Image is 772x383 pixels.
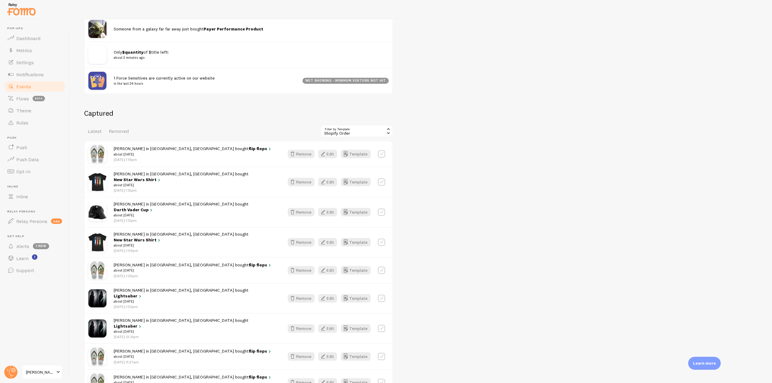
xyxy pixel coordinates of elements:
[16,96,29,102] span: Flows
[4,215,66,227] a: Relay Persona new
[318,208,337,216] button: Edit
[16,267,34,273] span: Support
[114,201,277,218] span: [PERSON_NAME] in [GEOGRAPHIC_DATA], [GEOGRAPHIC_DATA] bought
[7,136,66,140] span: Push
[88,319,106,337] img: star-wars-special-create-your-own-lightsaber-photo.webp
[341,294,371,303] button: Template
[114,323,143,329] a: Lightsaber
[318,150,341,158] a: Edit
[88,72,106,90] img: pageviews.png
[51,218,62,224] span: new
[88,128,102,134] span: Latest
[109,128,129,134] span: Removed
[88,261,106,279] img: images_small.jpg
[114,354,272,359] small: about [DATE]
[114,146,272,157] span: [PERSON_NAME] in [GEOGRAPHIC_DATA], [GEOGRAPHIC_DATA] bought
[114,304,277,309] p: [DATE] 1:02pm
[114,287,277,304] span: [PERSON_NAME] in [GEOGRAPHIC_DATA], [GEOGRAPHIC_DATA] bought
[4,80,66,93] a: Events
[114,329,277,334] small: about [DATE]
[318,238,337,246] button: Edit
[114,152,272,157] small: about [DATE]
[16,243,29,249] span: Alerts
[318,150,337,158] button: Edit
[288,178,315,186] button: Remove
[7,185,66,189] span: Inline
[88,233,106,251] img: 61I-QgcvowL._AC_UY1000_small.jpg
[4,44,66,56] a: Metrics
[318,352,341,361] a: Edit
[114,218,277,223] p: [DATE] 1:12pm
[4,153,66,165] a: Push Data
[688,357,721,370] div: Learn more
[114,157,272,162] p: [DATE] 1:19pm
[4,68,66,80] a: Notifications
[318,178,341,186] a: Edit
[318,266,337,275] button: Edit
[114,49,381,61] span: Only of $title left!
[7,210,66,214] span: Relay Persona
[288,324,315,333] button: Remove
[248,348,272,354] a: flip flops
[302,78,389,84] div: not showing - minimum visitors not hit
[321,125,393,137] div: Shopify Order
[288,208,315,216] button: Remove
[341,208,371,216] button: Template
[16,71,44,77] span: Notifications
[341,266,371,275] button: Template
[341,324,371,333] a: Template
[84,108,393,118] h2: Captured
[16,59,34,65] span: Settings
[318,324,337,333] button: Edit
[4,252,66,264] a: Learn
[114,188,277,193] p: [DATE] 1:15pm
[114,177,162,182] a: New Star Wars Shirt
[16,47,32,53] span: Metrics
[248,262,272,268] a: flip flops
[122,49,144,55] span: $quantity
[16,83,31,89] span: Events
[16,108,31,114] span: Theme
[16,193,28,199] span: Inline
[318,238,341,246] a: Edit
[26,369,55,376] span: [PERSON_NAME]-test-store
[4,190,66,202] a: Inline
[114,299,277,304] small: about [DATE]
[84,125,105,137] a: Latest
[32,254,37,260] svg: <p>Watch New Feature Tutorials!</p>
[88,289,106,307] img: star-wars-special-create-your-own-lightsaber-photo.webp
[114,81,295,86] small: in the last 24 hours
[4,56,66,68] a: Settings
[4,105,66,117] a: Theme
[341,150,371,158] button: Template
[4,93,66,105] a: Flows beta
[318,324,341,333] a: Edit
[341,238,371,246] a: Template
[318,178,337,186] button: Edit
[4,117,66,129] a: Rules
[114,273,272,278] p: [DATE] 1:05pm
[33,96,45,101] span: beta
[318,352,337,361] button: Edit
[88,203,106,221] img: caneca-de-darth-vader-3d_small.jpg
[114,237,162,243] a: New Star Wars Shirt
[88,46,106,64] img: no_image.svg
[4,32,66,44] a: Dashboard
[114,268,272,273] small: about [DATE]
[248,374,272,380] a: flip flops
[248,146,272,151] a: flip flops
[114,171,277,188] span: [PERSON_NAME] in [GEOGRAPHIC_DATA], [GEOGRAPHIC_DATA] bought
[693,360,716,366] p: Learn more
[88,145,106,163] img: images_small.jpg
[114,318,277,334] span: [PERSON_NAME] in [GEOGRAPHIC_DATA], [GEOGRAPHIC_DATA] bought
[4,264,66,276] a: Support
[114,243,277,248] small: about [DATE]
[4,240,66,252] a: Alerts 1 new
[16,218,47,224] span: Relay Persona
[288,352,315,361] button: Remove
[114,293,143,299] a: Lightsaber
